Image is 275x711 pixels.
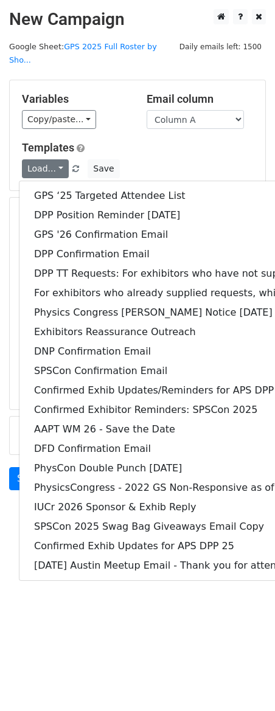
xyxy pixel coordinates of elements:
[9,42,157,65] a: GPS 2025 Full Roster by Sho...
[9,467,49,490] a: Send
[22,92,128,106] h5: Variables
[22,110,96,129] a: Copy/paste...
[88,159,119,178] button: Save
[9,9,266,30] h2: New Campaign
[22,159,69,178] a: Load...
[147,92,253,106] h5: Email column
[175,42,266,51] a: Daily emails left: 1500
[9,42,157,65] small: Google Sheet:
[214,653,275,711] iframe: Chat Widget
[22,141,74,154] a: Templates
[175,40,266,54] span: Daily emails left: 1500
